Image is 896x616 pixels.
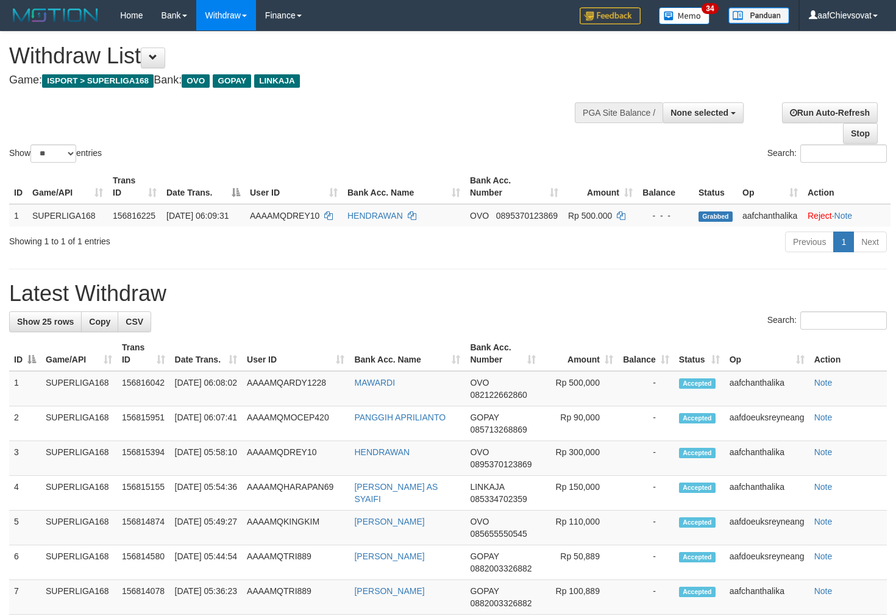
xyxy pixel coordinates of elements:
td: AAAAMQARDY1228 [242,371,349,406]
span: GOPAY [470,586,499,596]
span: OVO [470,447,489,457]
span: Accepted [679,413,716,423]
td: Rp 300,000 [541,441,618,476]
a: [PERSON_NAME] [354,551,424,561]
a: Note [814,412,833,422]
span: Accepted [679,378,716,389]
a: Note [814,447,833,457]
h1: Latest Withdraw [9,281,887,306]
th: Amount: activate to sort column ascending [541,336,618,371]
td: 156816042 [117,371,170,406]
th: Game/API: activate to sort column ascending [27,169,108,204]
span: Copy 085655550545 to clipboard [470,529,527,539]
td: SUPERLIGA168 [41,580,117,615]
th: Status: activate to sort column ascending [674,336,725,371]
a: Note [834,211,853,221]
th: Trans ID: activate to sort column ascending [117,336,170,371]
th: Status [694,169,738,204]
span: Copy 082122662860 to clipboard [470,390,527,400]
label: Show entries [9,144,102,163]
td: AAAAMQKINGKIM [242,511,349,545]
span: LINKAJA [254,74,300,88]
td: aafchanthalika [725,371,809,406]
td: 3 [9,441,41,476]
span: Accepted [679,552,716,562]
td: AAAAMQTRI889 [242,545,349,580]
span: 156816225 [113,211,155,221]
td: 156815951 [117,406,170,441]
span: Accepted [679,483,716,493]
span: None selected [670,108,728,118]
span: Copy 085334702359 to clipboard [470,494,527,504]
button: None selected [663,102,744,123]
a: [PERSON_NAME] AS SYAIFI [354,482,438,504]
a: Previous [785,232,834,252]
th: Op: activate to sort column ascending [725,336,809,371]
a: MAWARDI [354,378,395,388]
a: Note [814,551,833,561]
input: Search: [800,144,887,163]
a: Show 25 rows [9,311,82,332]
td: [DATE] 05:54:36 [170,476,243,511]
div: - - - [642,210,689,222]
td: [DATE] 06:08:02 [170,371,243,406]
a: Stop [843,123,878,144]
span: OVO [182,74,210,88]
span: Accepted [679,587,716,597]
a: HENDRAWAN [347,211,403,221]
td: - [618,406,674,441]
td: aafchanthalika [725,441,809,476]
th: Date Trans.: activate to sort column ascending [170,336,243,371]
span: Copy 0895370123869 to clipboard [496,211,558,221]
a: Next [853,232,887,252]
td: aafdoeuksreyneang [725,545,809,580]
label: Search: [767,144,887,163]
td: 156814580 [117,545,170,580]
th: Bank Acc. Number: activate to sort column ascending [465,336,540,371]
th: ID: activate to sort column descending [9,336,41,371]
th: Balance [638,169,694,204]
th: Action [803,169,891,204]
td: 1 [9,371,41,406]
td: [DATE] 05:49:27 [170,511,243,545]
span: Copy 0882003326882 to clipboard [470,564,532,573]
a: Note [814,586,833,596]
td: 4 [9,476,41,511]
th: Action [809,336,887,371]
td: AAAAMQDREY10 [242,441,349,476]
th: Game/API: activate to sort column ascending [41,336,117,371]
span: AAAAMQDREY10 [250,211,319,221]
td: [DATE] 06:07:41 [170,406,243,441]
a: Run Auto-Refresh [782,102,878,123]
td: SUPERLIGA168 [41,441,117,476]
span: OVO [470,378,489,388]
td: - [618,545,674,580]
a: 1 [833,232,854,252]
td: SUPERLIGA168 [41,371,117,406]
td: 5 [9,511,41,545]
td: AAAAMQTRI889 [242,580,349,615]
span: GOPAY [470,412,499,422]
span: GOPAY [470,551,499,561]
span: CSV [126,317,143,327]
span: LINKAJA [470,482,504,492]
td: 2 [9,406,41,441]
td: aafdoeuksreyneang [725,406,809,441]
td: Rp 150,000 [541,476,618,511]
th: Op: activate to sort column ascending [738,169,803,204]
td: Rp 100,889 [541,580,618,615]
td: [DATE] 05:36:23 [170,580,243,615]
th: Bank Acc. Number: activate to sort column ascending [465,169,563,204]
td: 156815394 [117,441,170,476]
td: SUPERLIGA168 [41,406,117,441]
td: - [618,476,674,511]
td: 1 [9,204,27,227]
span: OVO [470,517,489,526]
img: panduan.png [728,7,789,24]
td: 7 [9,580,41,615]
td: · [803,204,891,227]
span: Accepted [679,517,716,528]
th: User ID: activate to sort column ascending [245,169,343,204]
td: - [618,441,674,476]
td: Rp 50,889 [541,545,618,580]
